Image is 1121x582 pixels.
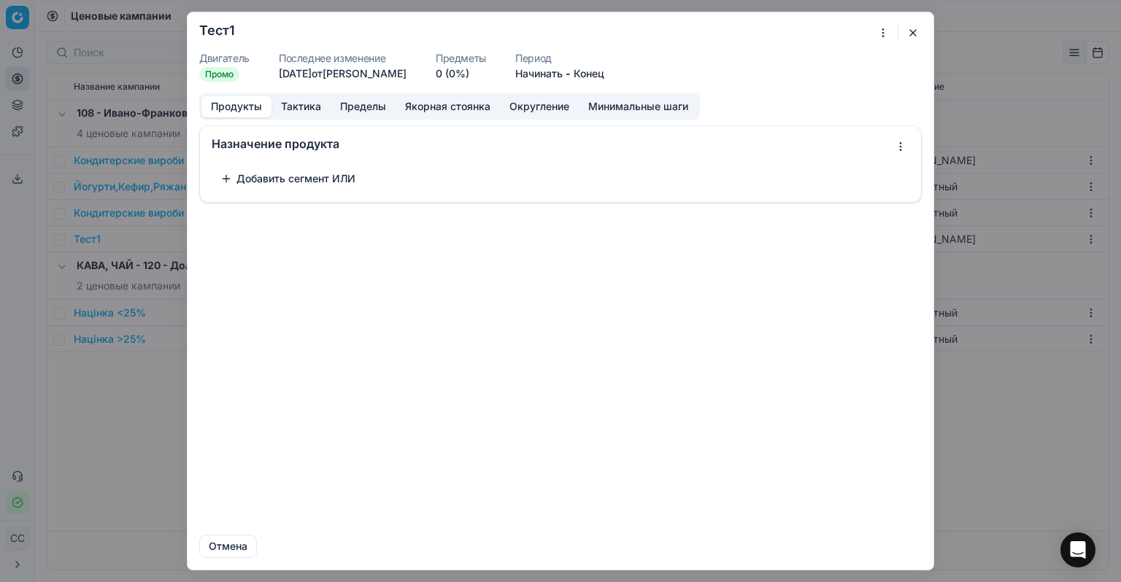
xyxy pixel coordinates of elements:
[509,100,569,112] font: Округление
[211,100,262,112] font: Продукты
[436,52,486,64] font: Предметы
[436,66,469,81] a: 0(0%)
[281,100,321,112] font: Тактика
[236,172,355,185] font: Добавить сегмент ИЛИ
[279,52,385,64] font: Последнее изменение
[436,67,442,79] font: 0
[445,67,469,79] font: (0%)
[199,535,257,558] button: Отмена
[515,66,563,81] button: Начинать
[405,100,490,112] font: Якорная стоянка
[279,67,312,79] font: [DATE]
[212,136,339,151] font: Назначение продукта
[566,67,571,79] font: -
[574,66,604,81] button: Конец
[588,100,688,112] font: Минимальные шаги
[515,52,552,64] font: Период
[199,52,250,64] font: Двигатель
[212,167,364,190] button: Добавить сегмент ИЛИ
[199,23,235,38] font: Тест1
[312,67,323,79] font: от
[574,67,604,79] font: Конец
[209,540,247,552] font: Отмена
[323,67,407,79] font: [PERSON_NAME]
[205,69,234,79] font: Промо
[340,100,386,112] font: Пределы
[515,67,563,79] font: Начинать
